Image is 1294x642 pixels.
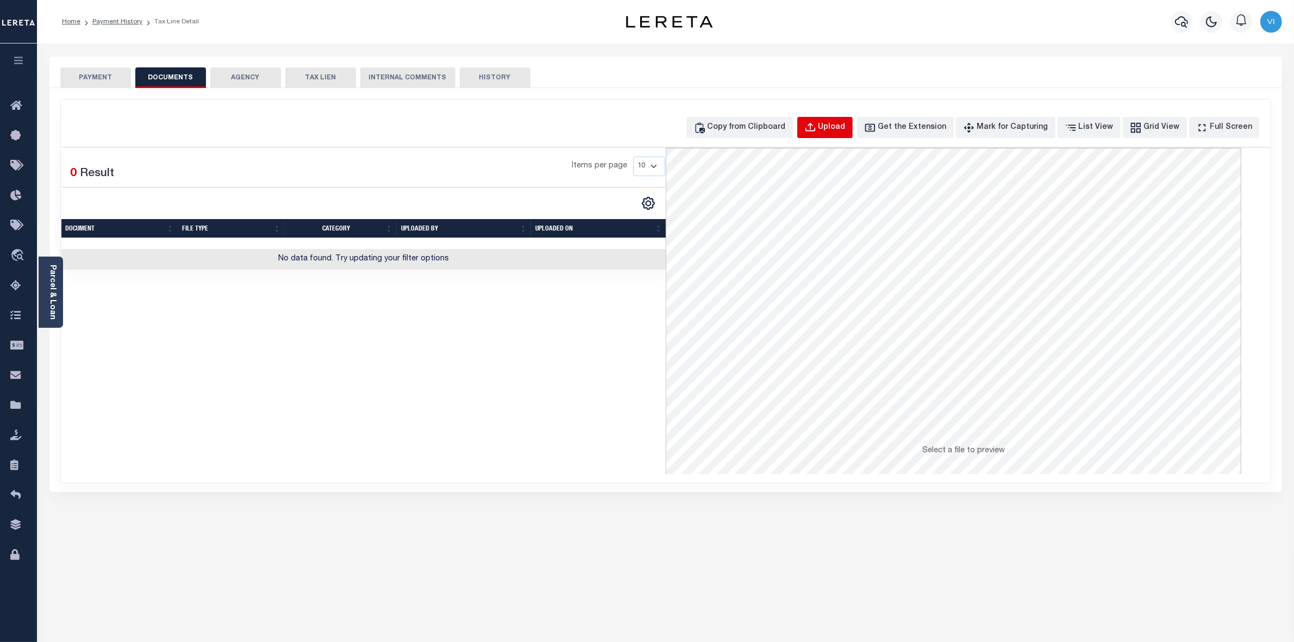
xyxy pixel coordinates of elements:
[62,18,80,25] a: Home
[10,249,28,263] i: travel_explore
[818,122,846,134] div: Upload
[1123,117,1187,138] button: Grid View
[80,165,115,183] label: Result
[857,117,954,138] button: Get the Extension
[1210,122,1253,134] div: Full Screen
[1189,117,1260,138] button: Full Screen
[285,67,356,88] button: TAX LIEN
[1144,122,1180,134] div: Grid View
[572,160,628,172] span: Items per page
[142,17,199,27] li: Tax Line Detail
[360,67,455,88] button: INTERNAL COMMENTS
[878,122,947,134] div: Get the Extension
[1079,122,1114,134] div: List View
[1260,11,1282,33] img: svg+xml;base64,PHN2ZyB4bWxucz0iaHR0cDovL3d3dy53My5vcmcvMjAwMC9zdmciIHBvaW50ZXItZXZlbnRzPSJub25lIi...
[686,117,793,138] button: Copy from Clipboard
[285,219,397,238] th: CATEGORY: activate to sort column ascending
[977,122,1048,134] div: Mark for Capturing
[71,168,77,179] span: 0
[210,67,281,88] button: AGENCY
[956,117,1055,138] button: Mark for Capturing
[92,18,142,25] a: Payment History
[1058,117,1121,138] button: List View
[397,219,531,238] th: UPLOADED BY: activate to sort column ascending
[61,249,667,270] td: No data found. Try updating your filter options
[531,219,666,238] th: UPLOADED ON: activate to sort column ascending
[922,447,1005,454] span: Select a file to preview
[48,265,56,320] a: Parcel & Loan
[178,219,285,238] th: FILE TYPE: activate to sort column ascending
[61,219,178,238] th: Document: activate to sort column ascending
[797,117,853,138] button: Upload
[60,67,131,88] button: PAYMENT
[626,16,713,28] img: logo-dark.svg
[460,67,530,88] button: HISTORY
[135,67,206,88] button: DOCUMENTS
[708,122,786,134] div: Copy from Clipboard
